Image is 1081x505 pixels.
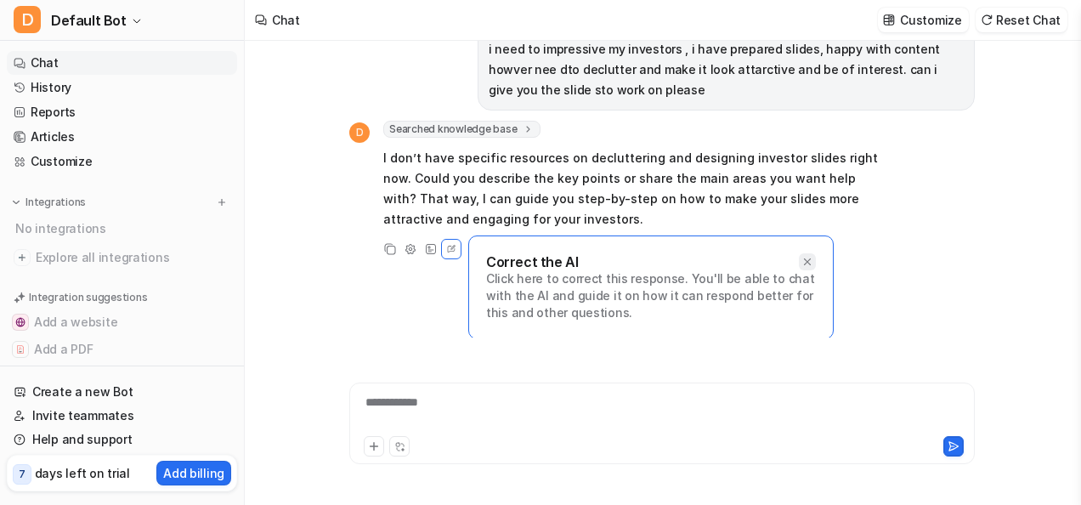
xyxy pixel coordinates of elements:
p: Correct the AI [486,253,578,270]
p: Integration suggestions [29,290,147,305]
img: menu_add.svg [216,196,228,208]
p: Integrations [25,196,86,209]
img: expand menu [10,196,22,208]
a: Customize [7,150,237,173]
img: Add a PDF [15,344,25,355]
a: Chat [7,51,237,75]
span: Default Bot [51,9,127,32]
span: Explore all integrations [36,244,230,271]
img: reset [981,14,993,26]
p: Add billing [163,464,224,482]
button: Add billing [156,461,231,485]
img: explore all integrations [14,249,31,266]
p: i need to impressive my investors , i have prepared slides, happy with content howver nee dto dec... [489,39,964,100]
span: D [14,6,41,33]
span: Searched knowledge base [383,121,540,138]
a: History [7,76,237,99]
img: Add a website [15,317,25,327]
a: Explore all integrations [7,246,237,270]
p: Click here to correct this response. You'll be able to chat with the AI and guide it on how it ca... [486,270,816,321]
button: Integrations [7,194,91,211]
a: Reports [7,100,237,124]
p: 7 [19,467,25,482]
button: Add a PDFAdd a PDF [7,336,237,363]
p: days left on trial [35,464,130,482]
img: customize [883,14,895,26]
a: Help and support [7,428,237,451]
p: Customize [900,11,961,29]
span: D [349,122,370,143]
div: No integrations [10,214,237,242]
a: Create a new Bot [7,380,237,404]
button: Add a websiteAdd a website [7,309,237,336]
div: Chat [272,11,300,29]
button: Add a Google Doc [7,363,237,390]
button: Reset Chat [976,8,1067,32]
p: I don’t have specific resources on decluttering and designing investor slides right now. Could yo... [383,148,880,230]
a: Invite teammates [7,404,237,428]
button: Customize [878,8,968,32]
a: Articles [7,125,237,149]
